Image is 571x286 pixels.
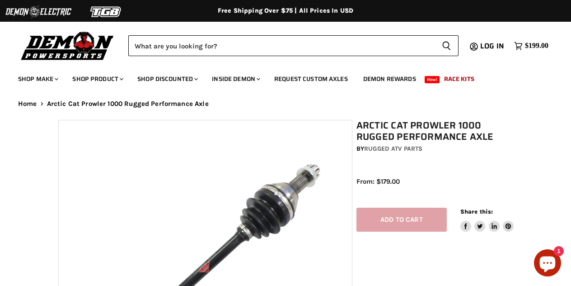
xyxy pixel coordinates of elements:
a: Shop Make [11,70,64,88]
a: Demon Rewards [356,70,423,88]
span: Share this: [460,208,493,215]
a: Log in [476,42,510,50]
a: Rugged ATV Parts [364,145,422,153]
div: by [356,144,517,154]
span: New! [425,76,440,83]
a: Request Custom Axles [267,70,355,88]
a: Home [18,100,37,108]
span: Log in [480,40,504,52]
button: Search [435,35,459,56]
img: Demon Powersports [18,29,117,62]
a: Shop Product [66,70,129,88]
span: Arctic Cat Prowler 1000 Rugged Performance Axle [47,100,209,108]
a: Race Kits [437,70,481,88]
input: Search [128,35,435,56]
img: Demon Electric Logo 2 [5,3,72,20]
span: $199.00 [525,42,548,50]
a: $199.00 [510,39,553,52]
aside: Share this: [460,208,514,232]
h1: Arctic Cat Prowler 1000 Rugged Performance Axle [356,120,517,143]
span: From: $179.00 [356,177,400,186]
inbox-online-store-chat: Shopify online store chat [531,249,564,279]
a: Inside Demon [205,70,266,88]
ul: Main menu [11,66,546,88]
form: Product [128,35,459,56]
a: Shop Discounted [131,70,203,88]
img: TGB Logo 2 [72,3,140,20]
